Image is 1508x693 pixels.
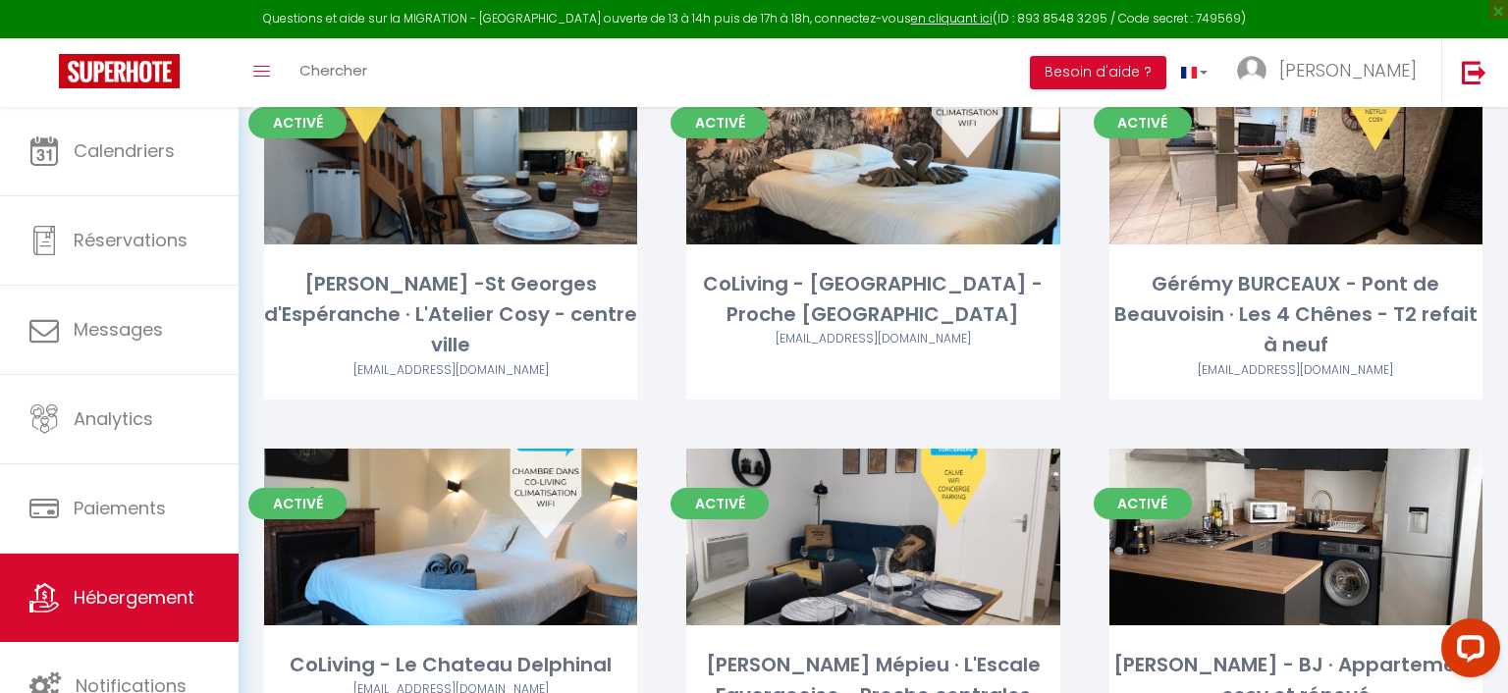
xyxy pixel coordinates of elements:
span: Réservations [74,228,188,252]
div: Airbnb [264,361,637,380]
span: Paiements [74,496,166,520]
a: Editer [1237,136,1355,176]
span: Chercher [299,60,367,80]
a: Chercher [285,38,382,107]
div: Airbnb [686,330,1059,348]
a: ... [PERSON_NAME] [1222,38,1441,107]
span: Activé [671,488,769,519]
a: Editer [392,517,510,557]
a: Editer [814,517,932,557]
span: Activé [671,107,769,138]
span: [PERSON_NAME] [1279,58,1417,82]
iframe: LiveChat chat widget [1426,611,1508,693]
span: Activé [248,107,347,138]
img: Super Booking [59,54,180,88]
div: [PERSON_NAME] -St Georges d'Espéranche · L'Atelier Cosy - centre ville [264,269,637,361]
span: Activé [248,488,347,519]
span: Hébergement [74,585,194,610]
a: Editer [1237,517,1355,557]
button: Besoin d'aide ? [1030,56,1166,89]
img: ... [1237,56,1266,85]
a: Editer [392,136,510,176]
span: Activé [1094,107,1192,138]
img: logout [1462,60,1486,84]
span: Analytics [74,406,153,431]
div: Airbnb [1109,361,1482,380]
a: Editer [814,136,932,176]
span: Activé [1094,488,1192,519]
div: CoLiving - Le Chateau Delphinal [264,650,637,680]
span: Messages [74,317,163,342]
span: Calendriers [74,138,175,163]
div: Gérémy BURCEAUX - Pont de Beauvoisin · Les 4 Chênes - T2 refait à neuf [1109,269,1482,361]
a: en cliquant ici [911,10,993,27]
div: CoLiving - [GEOGRAPHIC_DATA] - Proche [GEOGRAPHIC_DATA] [686,269,1059,331]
